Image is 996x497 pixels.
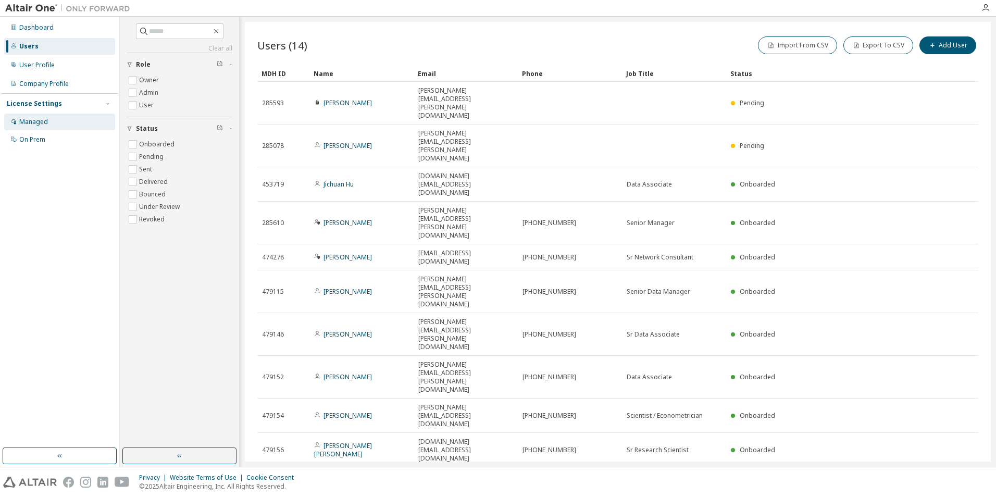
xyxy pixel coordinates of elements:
[262,142,284,150] span: 285078
[522,253,576,262] span: [PHONE_NUMBER]
[627,253,693,262] span: Sr Network Consultant
[262,288,284,296] span: 479115
[323,287,372,296] a: [PERSON_NAME]
[740,253,775,262] span: Onboarded
[323,411,372,420] a: [PERSON_NAME]
[314,441,372,458] a: [PERSON_NAME] [PERSON_NAME]
[323,98,372,107] a: [PERSON_NAME]
[418,249,513,266] span: [EMAIL_ADDRESS][DOMAIN_NAME]
[115,477,130,488] img: youtube.svg
[740,141,764,150] span: Pending
[522,65,618,82] div: Phone
[323,180,354,189] a: Jichuan Hu
[323,372,372,381] a: [PERSON_NAME]
[522,412,576,420] span: [PHONE_NUMBER]
[740,445,775,454] span: Onboarded
[139,213,167,226] label: Revoked
[262,330,284,339] span: 479146
[262,65,305,82] div: MDH ID
[19,61,55,69] div: User Profile
[919,36,976,54] button: Add User
[19,135,45,144] div: On Prem
[418,275,513,308] span: [PERSON_NAME][EMAIL_ADDRESS][PERSON_NAME][DOMAIN_NAME]
[740,218,775,227] span: Onboarded
[139,474,170,482] div: Privacy
[627,180,672,189] span: Data Associate
[127,44,232,53] a: Clear all
[262,180,284,189] span: 453719
[418,403,513,428] span: [PERSON_NAME][EMAIL_ADDRESS][DOMAIN_NAME]
[139,163,154,176] label: Sent
[730,65,924,82] div: Status
[522,373,576,381] span: [PHONE_NUMBER]
[19,118,48,126] div: Managed
[740,98,764,107] span: Pending
[740,411,775,420] span: Onboarded
[19,42,39,51] div: Users
[418,172,513,197] span: [DOMAIN_NAME][EMAIL_ADDRESS][DOMAIN_NAME]
[522,446,576,454] span: [PHONE_NUMBER]
[80,477,91,488] img: instagram.svg
[418,318,513,351] span: [PERSON_NAME][EMAIL_ADDRESS][PERSON_NAME][DOMAIN_NAME]
[136,125,158,133] span: Status
[139,188,168,201] label: Bounced
[262,219,284,227] span: 285610
[139,74,161,86] label: Owner
[262,253,284,262] span: 474278
[136,60,151,69] span: Role
[262,412,284,420] span: 479154
[627,446,689,454] span: Sr Research Scientist
[323,330,372,339] a: [PERSON_NAME]
[5,3,135,14] img: Altair One
[522,288,576,296] span: [PHONE_NUMBER]
[740,372,775,381] span: Onboarded
[627,412,703,420] span: Scientist / Econometrician
[627,330,680,339] span: Sr Data Associate
[139,99,156,111] label: User
[63,477,74,488] img: facebook.svg
[217,125,223,133] span: Clear filter
[19,23,54,32] div: Dashboard
[323,253,372,262] a: [PERSON_NAME]
[627,373,672,381] span: Data Associate
[139,482,300,491] p: © 2025 Altair Engineering, Inc. All Rights Reserved.
[843,36,913,54] button: Export To CSV
[262,446,284,454] span: 479156
[314,65,409,82] div: Name
[740,330,775,339] span: Onboarded
[418,361,513,394] span: [PERSON_NAME][EMAIL_ADDRESS][PERSON_NAME][DOMAIN_NAME]
[139,138,177,151] label: Onboarded
[740,287,775,296] span: Onboarded
[139,176,170,188] label: Delivered
[758,36,837,54] button: Import From CSV
[522,330,576,339] span: [PHONE_NUMBER]
[170,474,246,482] div: Website Terms of Use
[627,219,675,227] span: Senior Manager
[139,201,182,213] label: Under Review
[127,53,232,76] button: Role
[740,180,775,189] span: Onboarded
[3,477,57,488] img: altair_logo.svg
[257,38,307,53] span: Users (14)
[262,373,284,381] span: 479152
[217,60,223,69] span: Clear filter
[262,99,284,107] span: 285593
[626,65,722,82] div: Job Title
[7,100,62,108] div: License Settings
[627,288,690,296] span: Senior Data Manager
[19,80,69,88] div: Company Profile
[139,151,166,163] label: Pending
[522,219,576,227] span: [PHONE_NUMBER]
[418,206,513,240] span: [PERSON_NAME][EMAIL_ADDRESS][PERSON_NAME][DOMAIN_NAME]
[418,65,514,82] div: Email
[418,438,513,463] span: [DOMAIN_NAME][EMAIL_ADDRESS][DOMAIN_NAME]
[139,86,160,99] label: Admin
[246,474,300,482] div: Cookie Consent
[418,86,513,120] span: [PERSON_NAME][EMAIL_ADDRESS][PERSON_NAME][DOMAIN_NAME]
[323,141,372,150] a: [PERSON_NAME]
[97,477,108,488] img: linkedin.svg
[127,117,232,140] button: Status
[418,129,513,163] span: [PERSON_NAME][EMAIL_ADDRESS][PERSON_NAME][DOMAIN_NAME]
[323,218,372,227] a: [PERSON_NAME]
